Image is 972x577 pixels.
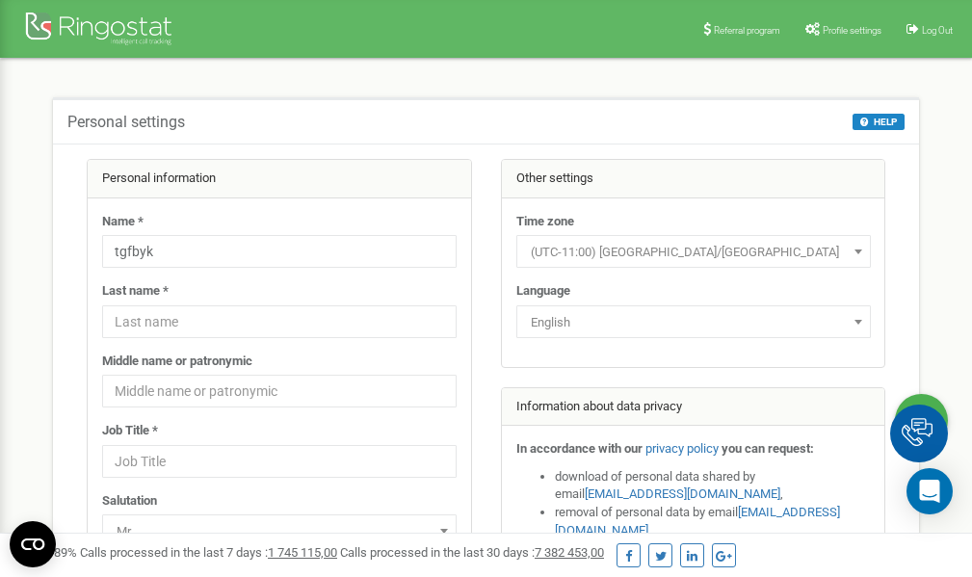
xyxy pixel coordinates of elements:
span: Log Out [922,25,953,36]
span: Referral program [714,25,780,36]
button: Open CMP widget [10,521,56,567]
label: Middle name or patronymic [102,353,252,371]
div: Other settings [502,160,885,198]
u: 1 745 115,00 [268,545,337,560]
label: Job Title * [102,422,158,440]
div: Open Intercom Messenger [906,468,953,514]
input: Job Title [102,445,457,478]
span: Calls processed in the last 7 days : [80,545,337,560]
div: Personal information [88,160,471,198]
label: Name * [102,213,144,231]
li: download of personal data shared by email , [555,468,871,504]
span: Mr. [109,518,450,545]
input: Name [102,235,457,268]
span: English [516,305,871,338]
span: Profile settings [823,25,881,36]
label: Time zone [516,213,574,231]
button: HELP [853,114,905,130]
span: Mr. [102,514,457,547]
span: English [523,309,864,336]
u: 7 382 453,00 [535,545,604,560]
input: Middle name or patronymic [102,375,457,407]
a: privacy policy [645,441,719,456]
div: Information about data privacy [502,388,885,427]
a: [EMAIL_ADDRESS][DOMAIN_NAME] [585,486,780,501]
input: Last name [102,305,457,338]
label: Salutation [102,492,157,511]
span: (UTC-11:00) Pacific/Midway [523,239,864,266]
label: Language [516,282,570,301]
li: removal of personal data by email , [555,504,871,539]
label: Last name * [102,282,169,301]
h5: Personal settings [67,114,185,131]
span: Calls processed in the last 30 days : [340,545,604,560]
strong: In accordance with our [516,441,643,456]
strong: you can request: [722,441,814,456]
span: (UTC-11:00) Pacific/Midway [516,235,871,268]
